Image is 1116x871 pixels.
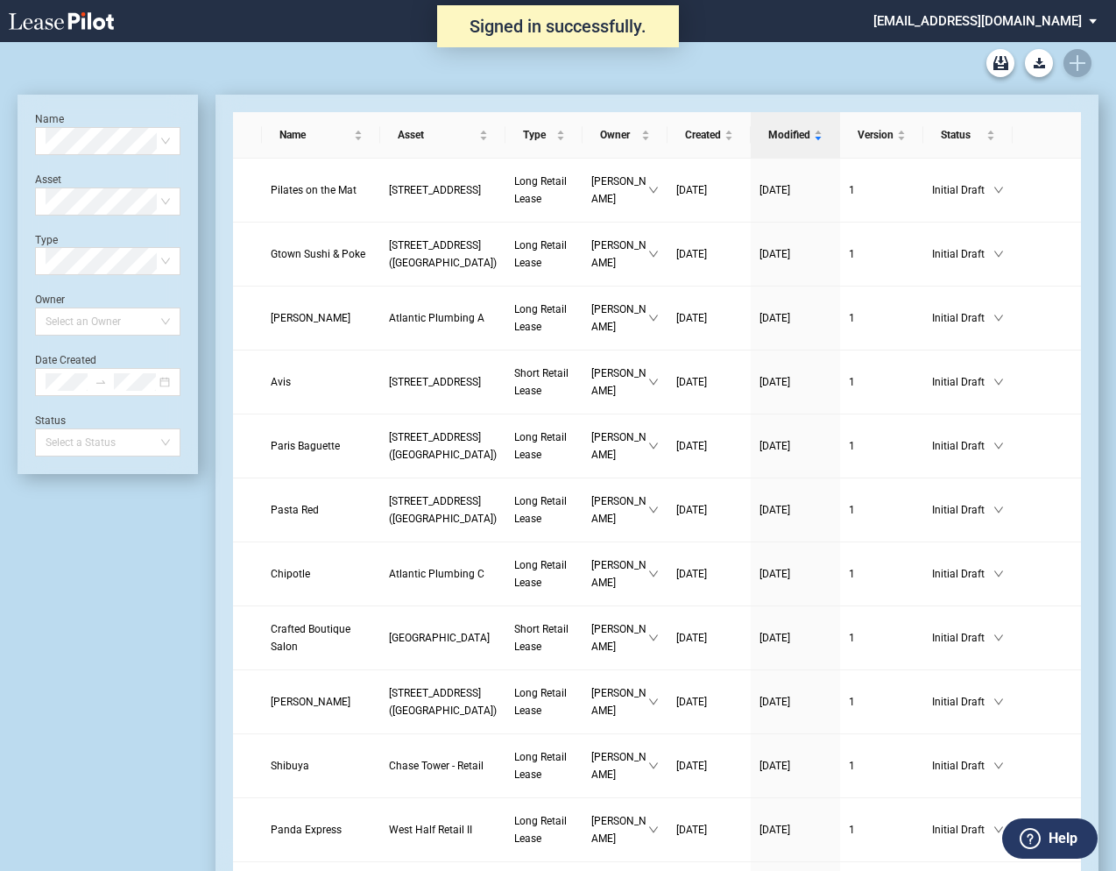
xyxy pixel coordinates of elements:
[676,760,707,772] span: [DATE]
[759,568,790,580] span: [DATE]
[262,112,380,159] th: Name
[993,313,1004,323] span: down
[389,181,497,199] a: [STREET_ADDRESS]
[514,556,574,591] a: Long Retail Lease
[591,748,648,783] span: [PERSON_NAME]
[932,181,993,199] span: Initial Draft
[389,687,497,717] span: 1900 Crystal Drive (East-Towers)
[271,312,350,324] span: Ajala
[271,501,371,519] a: Pasta Red
[514,815,567,845] span: Long Retail Lease
[993,569,1004,579] span: down
[849,696,855,708] span: 1
[648,697,659,707] span: down
[648,441,659,451] span: down
[648,313,659,323] span: down
[676,501,742,519] a: [DATE]
[993,761,1004,771] span: down
[389,757,497,775] a: Chase Tower - Retail
[271,309,371,327] a: [PERSON_NAME]
[514,684,574,719] a: Long Retail Lease
[759,373,831,391] a: [DATE]
[389,428,497,464] a: [STREET_ADDRESS] ([GEOGRAPHIC_DATA])
[648,761,659,771] span: down
[35,294,65,306] label: Owner
[600,126,638,144] span: Owner
[591,812,648,847] span: [PERSON_NAME]
[759,821,831,839] a: [DATE]
[759,376,790,388] span: [DATE]
[271,565,371,583] a: Chipotle
[380,112,505,159] th: Asset
[932,757,993,775] span: Initial Draft
[993,825,1004,835] span: down
[759,632,790,644] span: [DATE]
[932,501,993,519] span: Initial Draft
[514,365,574,400] a: Short Retail Lease
[271,248,365,260] span: Gtown Sushi & Poke
[514,367,569,397] span: Short Retail Lease
[932,693,993,711] span: Initial Draft
[849,504,855,516] span: 1
[768,126,810,144] span: Modified
[759,824,790,836] span: [DATE]
[849,632,855,644] span: 1
[389,184,481,196] span: 1900 Crystal Drive (West)
[514,495,567,525] span: Long Retail Lease
[676,565,742,583] a: [DATE]
[398,126,476,144] span: Asset
[676,181,742,199] a: [DATE]
[676,309,742,327] a: [DATE]
[993,185,1004,195] span: down
[849,309,915,327] a: 1
[271,181,371,199] a: Pilates on the Mat
[759,565,831,583] a: [DATE]
[514,303,567,333] span: Long Retail Lease
[849,440,855,452] span: 1
[849,312,855,324] span: 1
[389,376,481,388] span: 2451 Crystal Drive
[648,633,659,643] span: down
[849,568,855,580] span: 1
[759,437,831,455] a: [DATE]
[514,623,569,653] span: Short Retail Lease
[676,376,707,388] span: [DATE]
[514,812,574,847] a: Long Retail Lease
[591,365,648,400] span: [PERSON_NAME]
[1020,49,1058,77] md-menu: Download Blank Form List
[514,687,567,717] span: Long Retail Lease
[389,684,497,719] a: [STREET_ADDRESS] ([GEOGRAPHIC_DATA])
[389,632,490,644] span: Arlington Courthouse Plaza II
[514,301,574,336] a: Long Retail Lease
[523,126,553,144] span: Type
[849,184,855,196] span: 1
[676,440,707,452] span: [DATE]
[932,309,993,327] span: Initial Draft
[676,312,707,324] span: [DATE]
[849,760,855,772] span: 1
[759,245,831,263] a: [DATE]
[591,301,648,336] span: [PERSON_NAME]
[993,633,1004,643] span: down
[271,760,309,772] span: Shibuya
[932,373,993,391] span: Initial Draft
[676,437,742,455] a: [DATE]
[35,173,61,186] label: Asset
[759,501,831,519] a: [DATE]
[389,495,497,525] span: 1900 Crystal Drive (East-Towers)
[271,376,291,388] span: Avis
[271,620,371,655] a: Crafted Boutique Salon
[676,757,742,775] a: [DATE]
[685,126,721,144] span: Created
[389,373,497,391] a: [STREET_ADDRESS]
[514,239,567,269] span: Long Retail Lease
[591,684,648,719] span: [PERSON_NAME]
[759,757,831,775] a: [DATE]
[993,377,1004,387] span: down
[849,373,915,391] a: 1
[849,437,915,455] a: 1
[759,248,790,260] span: [DATE]
[993,441,1004,451] span: down
[932,245,993,263] span: Initial Draft
[271,824,342,836] span: Panda Express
